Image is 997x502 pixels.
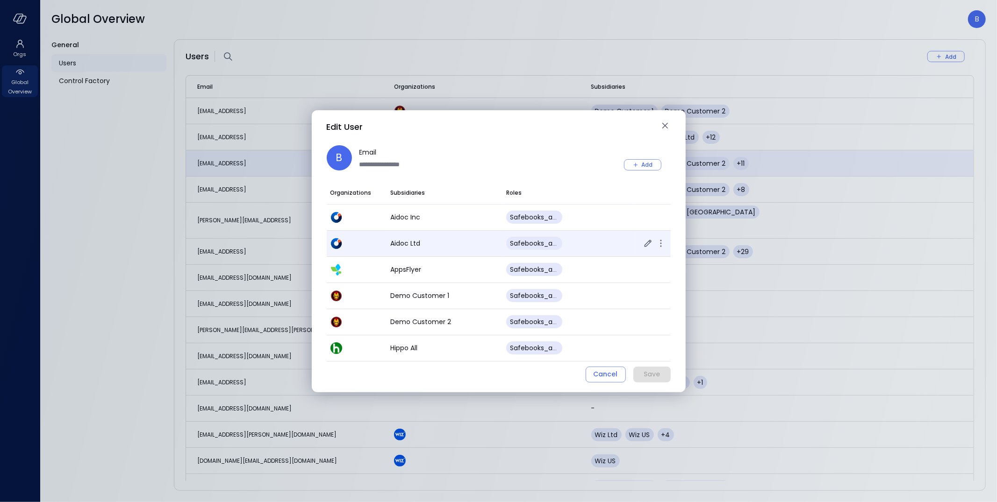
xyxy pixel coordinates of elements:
[330,316,342,328] img: scnakozdowacoarmaydw
[506,341,562,354] div: safebooks_admin
[330,212,342,223] img: hddnet8eoxqedtuhlo6i
[624,159,661,170] button: Add
[390,317,499,327] p: Demo Customer 2
[586,367,626,382] button: Cancel
[336,150,343,165] p: B
[510,343,569,353] span: safebooks_admin
[390,212,499,222] p: Aidoc Inc
[330,342,342,354] img: ynjrjpaiymlkbkxtflmu
[506,263,562,276] div: safebooks_admin
[330,316,383,328] div: Demo Customer
[330,264,383,276] div: AppsFlyer
[390,265,499,275] p: AppsFlyer
[594,368,618,380] div: Cancel
[510,212,569,222] span: safebooks_admin
[330,212,383,223] div: Aidoc
[390,188,425,198] span: Subsidiaries
[510,291,569,300] span: safebooks_admin
[506,237,562,250] div: safebooks_admin
[390,239,499,248] p: Aidoc Ltd
[330,342,383,354] div: Hippo
[330,188,372,198] span: Organizations
[506,289,562,302] div: safebooks_admin
[330,290,383,302] div: Demo Customer
[330,290,342,302] img: scnakozdowacoarmaydw
[330,264,342,276] img: zbmm8o9awxf8yv3ehdzf
[642,160,653,170] div: Add
[510,317,569,326] span: safebooks_admin
[510,265,569,274] span: safebooks_admin
[390,343,499,353] p: Hippo All
[327,121,363,133] span: Edit User
[506,211,562,224] div: safebooks_admin
[330,238,383,249] div: Aidoc
[506,315,562,328] div: safebooks_admin
[330,238,342,249] img: hddnet8eoxqedtuhlo6i
[390,291,499,301] p: Demo Customer 1
[510,239,569,248] span: safebooks_admin
[359,147,500,157] label: Email
[506,188,522,198] span: Roles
